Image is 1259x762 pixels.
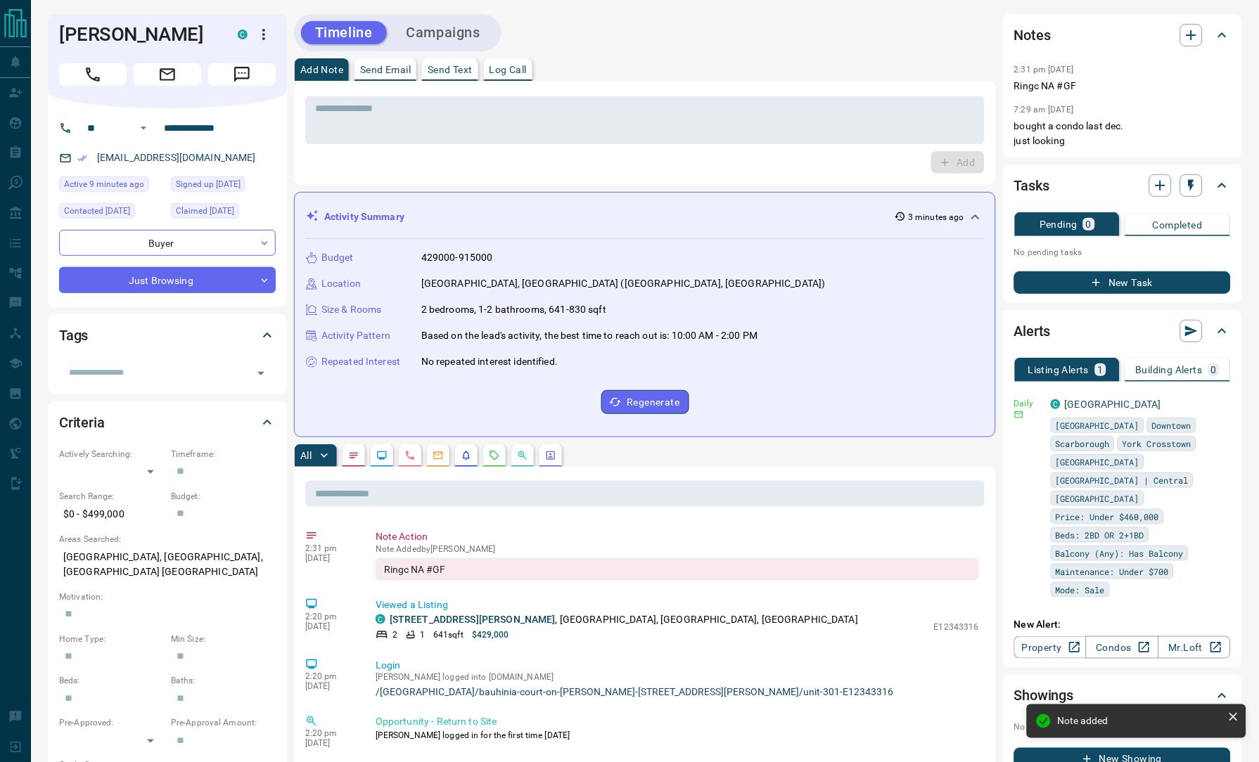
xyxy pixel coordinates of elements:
p: 2:20 pm [305,612,354,621]
p: Budget [321,250,354,265]
span: Scarborough [1056,437,1110,451]
span: Downtown [1152,418,1191,432]
p: [GEOGRAPHIC_DATA], [GEOGRAPHIC_DATA] ([GEOGRAPHIC_DATA], [GEOGRAPHIC_DATA]) [421,276,826,291]
p: All [300,451,312,460]
div: Showings [1014,679,1231,713]
p: Daily [1014,397,1042,410]
p: Actively Searching: [59,448,164,460]
span: [GEOGRAPHIC_DATA] [1056,455,1139,469]
span: Beds: 2BD OR 2+1BD [1056,528,1144,542]
p: $0 - $499,000 [59,503,164,526]
p: [PERSON_NAME] logged into [DOMAIN_NAME] [376,673,979,683]
svg: Requests [489,450,500,461]
div: Activity Summary3 minutes ago [306,204,984,230]
span: Mode: Sale [1056,583,1105,597]
p: 2 bedrooms, 1-2 bathrooms, 641-830 sqft [421,302,606,317]
p: 2:31 pm [DATE] [1014,65,1074,75]
div: Buyer [59,230,276,256]
p: 0 [1211,365,1217,375]
span: Claimed [DATE] [176,204,234,218]
p: $429,000 [472,628,509,641]
p: No repeated interest identified. [421,354,558,369]
h1: [PERSON_NAME] [59,23,217,46]
div: Ringc NA #GF [376,558,979,581]
span: Active 9 minutes ago [64,177,144,191]
div: Thu Aug 14 2025 [59,176,164,196]
svg: Email [1014,410,1024,420]
p: 429000-915000 [421,250,493,265]
div: Criteria [59,406,276,439]
p: Location [321,276,361,291]
p: No showings booked [1014,721,1231,734]
p: Home Type: [59,633,164,645]
div: Thu Dec 16 2021 [59,203,164,223]
span: [GEOGRAPHIC_DATA] [1056,491,1139,505]
p: Ringc NA #GF [1014,79,1231,93]
p: 1 [420,628,425,641]
span: Message [208,63,276,86]
svg: Listing Alerts [461,450,472,461]
p: Login [376,658,979,673]
div: Tasks [1014,169,1231,202]
span: [GEOGRAPHIC_DATA] [1056,418,1139,432]
svg: Agent Actions [545,450,556,461]
span: Call [59,63,127,86]
span: Contacted [DATE] [64,204,130,218]
button: Open [135,120,152,136]
a: [GEOGRAPHIC_DATA] [1065,399,1161,410]
button: New Task [1014,271,1231,294]
p: Repeated Interest [321,354,400,369]
p: [DATE] [305,553,354,563]
span: Signed up [DATE] [176,177,241,191]
svg: Lead Browsing Activity [376,450,388,461]
h2: Alerts [1014,320,1051,342]
p: Add Note [300,65,343,75]
p: 0 [1086,219,1092,229]
a: /[GEOGRAPHIC_DATA]/bauhinia-court-on-[PERSON_NAME]-[STREET_ADDRESS][PERSON_NAME]/unit-301-E12343316 [376,687,979,698]
a: Property [1014,636,1087,659]
p: 7:29 am [DATE] [1014,105,1074,115]
p: E12343316 [934,621,979,633]
div: condos.ca [1051,399,1061,409]
p: Note Added by [PERSON_NAME] [376,544,979,554]
h2: Showings [1014,685,1074,707]
p: Building Alerts [1136,365,1203,375]
p: [DATE] [305,621,354,631]
p: 2:20 pm [305,672,354,682]
h2: Tags [59,324,88,347]
a: Mr.Loft [1158,636,1231,659]
div: Just Browsing [59,267,276,293]
p: 2:31 pm [305,543,354,553]
a: [EMAIL_ADDRESS][DOMAIN_NAME] [97,152,256,163]
h2: Criteria [59,411,105,434]
p: bought a condo last dec. just looking [1014,119,1231,148]
div: Tags [59,318,276,352]
span: [GEOGRAPHIC_DATA] | Central [1056,473,1189,487]
p: Size & Rooms [321,302,382,317]
svg: Opportunities [517,450,528,461]
div: condos.ca [238,30,248,39]
h2: Tasks [1014,174,1049,197]
p: Send Email [360,65,411,75]
svg: Notes [348,450,359,461]
p: Send Text [428,65,473,75]
span: Price: Under $460,000 [1056,510,1159,524]
button: Regenerate [601,390,689,414]
span: Email [134,63,201,86]
h2: Notes [1014,24,1051,46]
p: Completed [1153,220,1203,230]
svg: Email Verified [77,153,87,163]
span: Balcony (Any): Has Balcony [1056,546,1184,560]
span: York Crosstown [1123,437,1191,451]
p: 2 [392,628,397,641]
p: Pre-Approved: [59,717,164,730]
p: Min Size: [171,633,276,645]
p: Log Call [490,65,527,75]
a: Condos [1086,636,1158,659]
p: Based on the lead's activity, the best time to reach out is: 10:00 AM - 2:00 PM [421,328,758,343]
div: Thu Sep 16 2021 [171,203,276,223]
p: Timeframe: [171,448,276,460]
p: Activity Summary [324,209,404,224]
button: Campaigns [392,21,494,44]
p: [PERSON_NAME] logged in for the first time [DATE] [376,730,979,742]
